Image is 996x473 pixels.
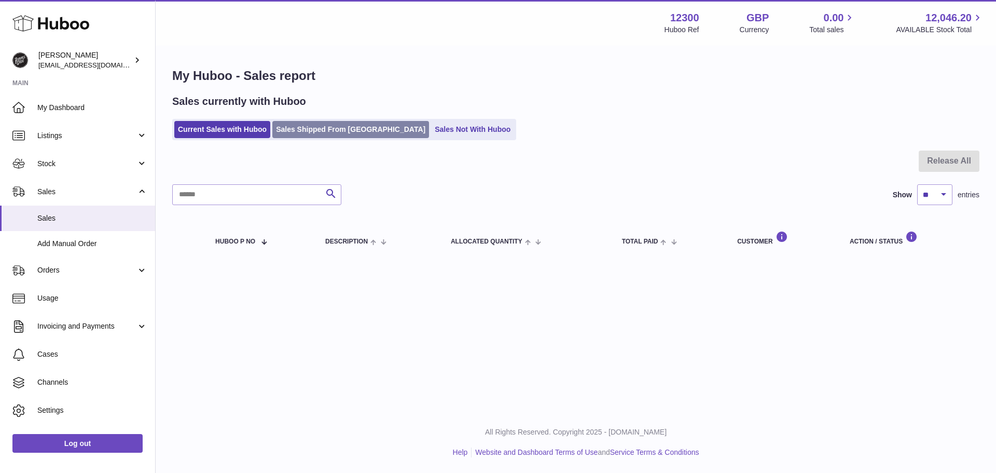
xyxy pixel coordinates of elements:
[824,11,844,25] span: 0.00
[12,434,143,453] a: Log out
[746,11,769,25] strong: GBP
[174,121,270,138] a: Current Sales with Huboo
[850,231,969,245] div: Action / Status
[37,159,136,169] span: Stock
[809,25,855,35] span: Total sales
[622,238,658,245] span: Total paid
[37,265,136,275] span: Orders
[610,448,699,456] a: Service Terms & Conditions
[809,11,855,35] a: 0.00 Total sales
[475,448,598,456] a: Website and Dashboard Terms of Use
[272,121,429,138] a: Sales Shipped From [GEOGRAPHIC_DATA]
[172,94,306,109] h2: Sales currently with Huboo
[164,427,988,437] p: All Rights Reserved. Copyright 2025 - [DOMAIN_NAME]
[896,25,984,35] span: AVAILABLE Stock Total
[670,11,699,25] strong: 12300
[325,238,368,245] span: Description
[37,377,147,387] span: Channels
[12,52,28,68] img: internalAdmin-12300@internal.huboo.com
[893,190,912,200] label: Show
[925,11,972,25] span: 12,046.20
[38,50,132,70] div: [PERSON_NAME]
[896,11,984,35] a: 12,046.20 AVAILABLE Stock Total
[37,349,147,359] span: Cases
[37,131,136,141] span: Listings
[453,448,468,456] a: Help
[431,121,514,138] a: Sales Not With Huboo
[37,187,136,197] span: Sales
[451,238,522,245] span: ALLOCATED Quantity
[37,103,147,113] span: My Dashboard
[215,238,255,245] span: Huboo P no
[37,213,147,223] span: Sales
[737,231,829,245] div: Customer
[958,190,979,200] span: entries
[38,61,153,69] span: [EMAIL_ADDRESS][DOMAIN_NAME]
[37,293,147,303] span: Usage
[172,67,979,84] h1: My Huboo - Sales report
[740,25,769,35] div: Currency
[37,239,147,249] span: Add Manual Order
[472,448,699,457] li: and
[665,25,699,35] div: Huboo Ref
[37,321,136,331] span: Invoicing and Payments
[37,406,147,415] span: Settings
